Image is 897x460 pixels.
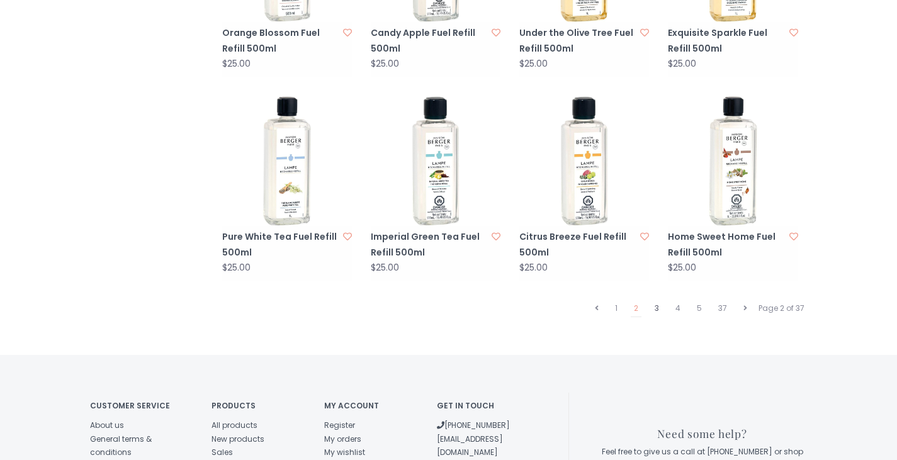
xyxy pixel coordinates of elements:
[668,96,798,226] img: Home Sweet Home Fuel Refill 500ml
[90,434,152,458] a: General terms & conditions
[222,263,251,272] div: $25.00
[212,420,257,430] a: All products
[715,300,730,317] a: 37
[222,59,251,69] div: $25.00
[222,25,339,57] a: Orange Blossom Fuel Refill 500ml
[437,434,503,458] a: [EMAIL_ADDRESS][DOMAIN_NAME]
[212,401,305,410] h4: Products
[324,420,355,430] a: Register
[612,300,621,317] a: 1
[789,230,798,243] a: Add to wishlist
[90,401,193,410] h4: Customer service
[324,434,361,444] a: My orders
[519,59,548,69] div: $25.00
[343,26,352,39] a: Add to wishlist
[519,96,649,226] img: Citrus Breeze Fuel Refill 500ml
[631,300,641,317] a: 2
[652,300,662,317] a: 3
[668,229,785,261] a: Home Sweet Home Fuel Refill 500ml
[492,26,500,39] a: Add to wishlist
[212,434,264,444] a: New products
[324,401,418,410] h4: My account
[437,401,531,410] h4: Get in touch
[222,229,339,261] a: Pure White Tea Fuel Refill 500ml
[640,26,649,39] a: Add to wishlist
[519,25,636,57] a: Under the Olive Tree Fuel Refill 500ml
[668,25,785,57] a: Exquisite Sparkle Fuel Refill 500ml
[324,447,365,457] a: My wishlist
[694,300,705,317] a: 5
[90,420,124,430] a: About us
[672,300,684,317] a: 4
[222,96,352,226] img: Pure White Tea Fuel Refill 500ml
[519,263,548,272] div: $25.00
[640,230,649,243] a: Add to wishlist
[371,25,488,57] a: Candy Apple Fuel Refill 500ml
[740,300,750,317] a: Next page
[592,300,602,317] a: Previous page
[371,59,399,69] div: $25.00
[343,230,352,243] a: Add to wishlist
[668,263,696,272] div: $25.00
[212,447,233,457] a: Sales
[519,229,636,261] a: Citrus Breeze Fuel Refill 500ml
[492,230,500,243] a: Add to wishlist
[371,229,488,261] a: Imperial Green Tea Fuel Refill 500ml
[371,96,500,226] img: Imperial Green Tea Fuel Refill 500ml
[789,26,798,39] a: Add to wishlist
[755,300,808,317] div: Page 2 of 37
[437,420,510,430] a: [PHONE_NUMBER]
[371,263,399,272] div: $25.00
[597,428,808,440] h3: Need some help?
[668,59,696,69] div: $25.00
